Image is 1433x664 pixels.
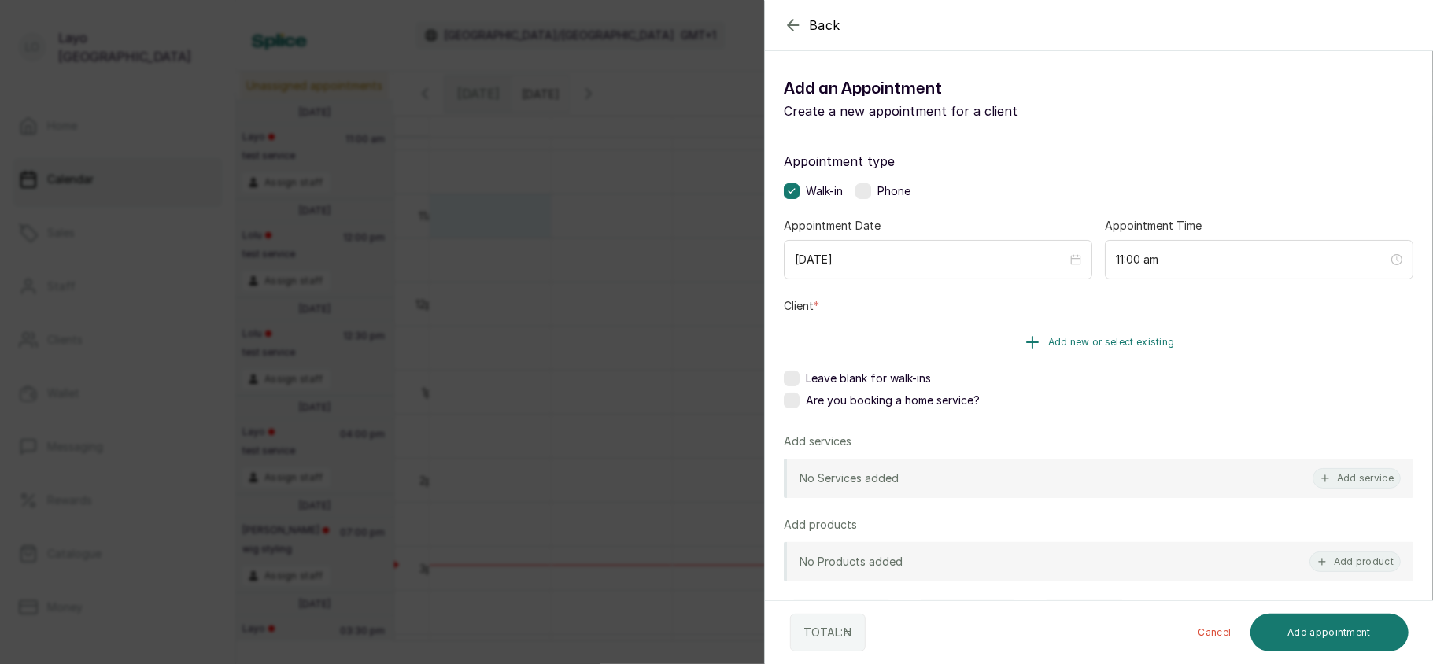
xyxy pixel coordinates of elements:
[800,470,899,486] p: No Services added
[800,554,903,570] p: No Products added
[806,393,980,408] span: Are you booking a home service?
[784,320,1413,364] button: Add new or select existing
[1250,614,1409,651] button: Add appointment
[784,298,819,314] label: Client
[784,517,857,533] p: Add products
[784,433,851,449] p: Add services
[1186,614,1244,651] button: Cancel
[1313,468,1401,489] button: Add service
[1048,336,1175,349] span: Add new or select existing
[784,16,840,35] button: Back
[1116,251,1388,268] input: Select time
[806,371,931,386] span: Leave blank for walk-ins
[784,101,1099,120] p: Create a new appointment for a client
[784,152,1413,171] label: Appointment type
[784,76,1099,101] h1: Add an Appointment
[784,218,881,234] label: Appointment Date
[877,183,910,199] span: Phone
[1309,551,1401,572] button: Add product
[803,625,852,640] p: TOTAL: ₦
[1105,218,1202,234] label: Appointment Time
[795,251,1067,268] input: Select date
[809,16,840,35] span: Back
[806,183,843,199] span: Walk-in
